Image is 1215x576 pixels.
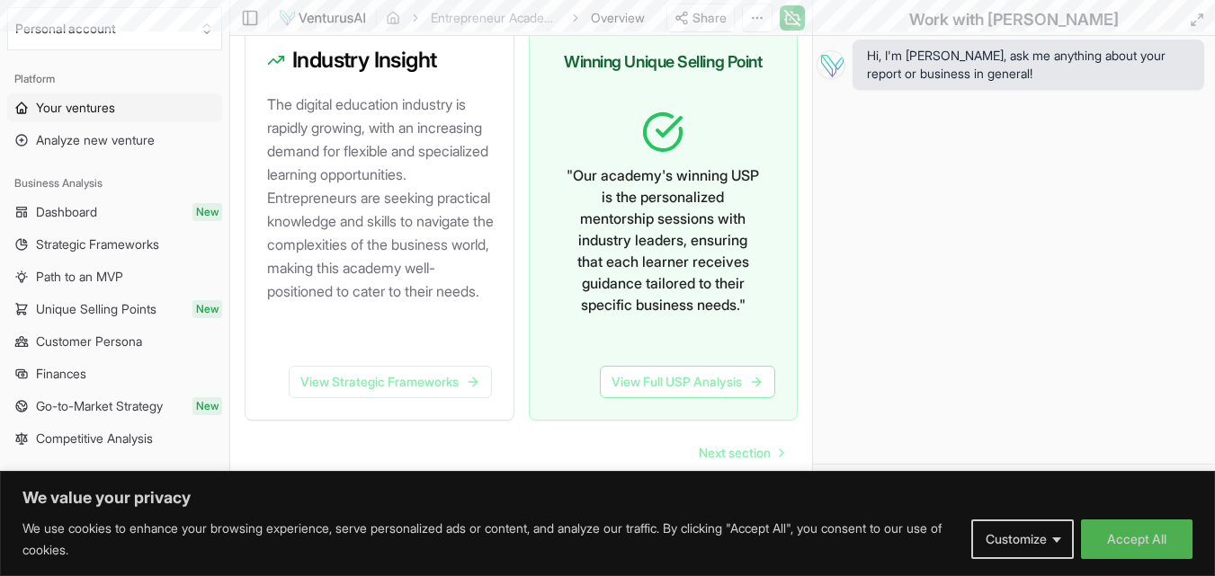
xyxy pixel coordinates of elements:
p: " Our academy's winning USP is the personalized mentorship sessions with industry leaders, ensuri... [566,164,762,315]
img: Vera [817,50,845,79]
div: Platform [7,65,222,93]
span: New [192,203,222,221]
a: View Strategic Frameworks [289,366,492,398]
a: Finances [7,359,222,388]
a: DashboardNew [7,198,222,226]
h3: Industry Insight [267,49,492,71]
span: Competitive Analysis [36,430,153,448]
div: Tools [7,467,222,496]
span: Unique Selling Points [36,300,156,318]
span: New [192,300,222,318]
span: Next section [699,444,771,462]
button: Accept All [1081,519,1193,559]
div: Business Analysis [7,169,222,198]
span: Your ventures [36,99,115,117]
a: Unique Selling PointsNew [7,295,222,323]
p: The digital education industry is rapidly growing, with an increasing demand for flexible and spe... [267,93,499,303]
a: Strategic Frameworks [7,230,222,259]
p: We use cookies to enhance your browsing experience, serve personalized ads or content, and analyz... [22,518,958,561]
a: Customer Persona [7,327,222,356]
span: Customer Persona [36,332,142,350]
span: Finances [36,365,86,383]
a: Competitive Analysis [7,424,222,453]
span: Go-to-Market Strategy [36,397,163,415]
a: Your ventures [7,93,222,122]
span: Strategic Frameworks [36,235,159,253]
a: View Full USP Analysis [600,366,775,398]
a: Analyze new venture [7,126,222,155]
span: Hi, I'm [PERSON_NAME], ask me anything about your report or business in general! [867,47,1190,83]
span: Analyze new venture [36,131,155,149]
span: Path to an MVP [36,268,123,286]
span: Dashboard [36,203,97,221]
a: Go-to-Market StrategyNew [7,392,222,421]
span: New [192,397,222,415]
button: Customize [971,519,1074,559]
nav: pagination [684,435,798,471]
a: Go to next page [684,435,798,471]
p: We value your privacy [22,487,1193,509]
h3: Winning Unique Selling Point [551,49,776,75]
a: Path to an MVP [7,262,222,291]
